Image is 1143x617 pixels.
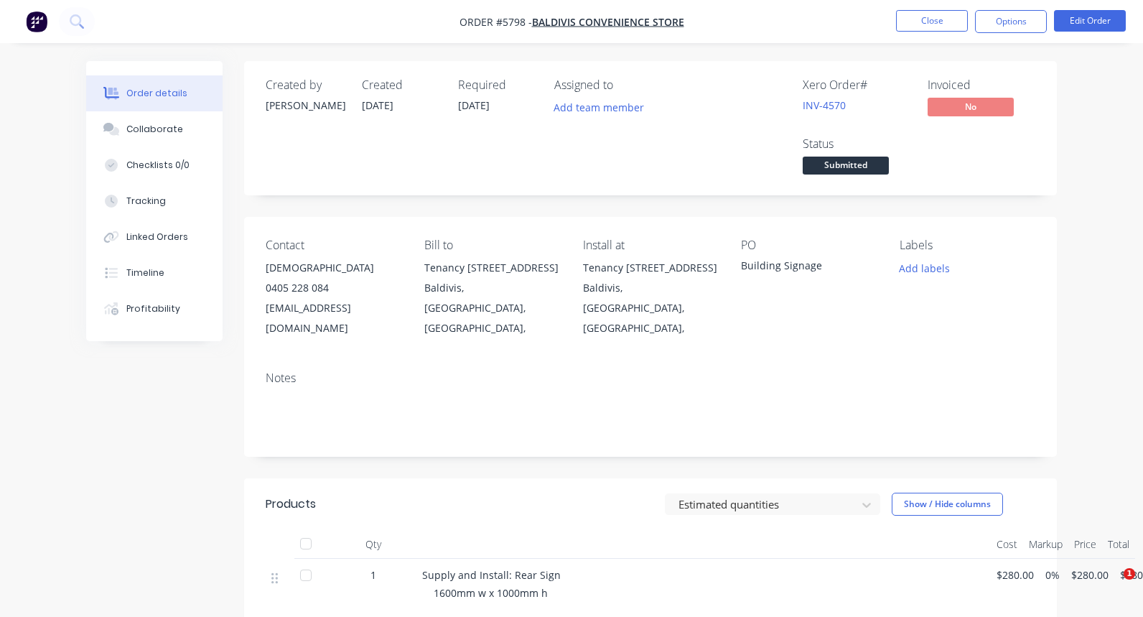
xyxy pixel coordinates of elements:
button: Edit Order [1054,10,1126,32]
div: Created [362,78,441,92]
div: Notes [266,371,1035,385]
span: $280.00 [1071,567,1109,583]
span: $280.00 [997,567,1034,583]
div: [DEMOGRAPHIC_DATA]0405 228 084[EMAIL_ADDRESS][DOMAIN_NAME] [266,258,401,338]
div: Baldivis, [GEOGRAPHIC_DATA], [GEOGRAPHIC_DATA], [424,278,560,338]
div: [DEMOGRAPHIC_DATA] [266,258,401,278]
button: Order details [86,75,223,111]
a: Baldivis Convenience Store [532,15,684,29]
div: Checklists 0/0 [126,159,190,172]
div: Timeline [126,266,164,279]
div: Tenancy [STREET_ADDRESS] [583,258,719,278]
div: Cost [991,530,1023,559]
button: Submitted [803,157,889,178]
span: 1 [1124,568,1135,580]
button: Linked Orders [86,219,223,255]
button: Timeline [86,255,223,291]
div: Assigned to [554,78,698,92]
button: Add labels [892,258,958,277]
span: Submitted [803,157,889,175]
div: Qty [330,530,416,559]
div: Linked Orders [126,231,188,243]
div: Markup [1023,530,1068,559]
button: Show / Hide columns [892,493,1003,516]
button: Collaborate [86,111,223,147]
button: Options [975,10,1047,33]
div: Building Signage [741,258,877,278]
span: No [928,98,1014,116]
button: Add team member [546,98,652,117]
span: Order #5798 - [459,15,532,29]
div: Order details [126,87,187,100]
div: Tenancy [STREET_ADDRESS] [424,258,560,278]
button: Close [896,10,968,32]
span: 0% [1045,567,1060,583]
div: Tenancy [STREET_ADDRESS]Baldivis, [GEOGRAPHIC_DATA], [GEOGRAPHIC_DATA], [583,258,719,338]
div: Total [1102,530,1135,559]
span: Supply and Install: Rear Sign [422,568,561,582]
button: Tracking [86,183,223,219]
div: Tracking [126,195,166,208]
span: [DATE] [458,98,490,112]
div: Contact [266,238,401,252]
div: Required [458,78,537,92]
button: Profitability [86,291,223,327]
iframe: Intercom live chat [1094,568,1129,603]
div: [EMAIL_ADDRESS][DOMAIN_NAME] [266,298,401,338]
div: Labels [900,238,1035,252]
div: Xero Order # [803,78,910,92]
div: Status [803,137,910,151]
div: Invoiced [928,78,1035,92]
div: Collaborate [126,123,183,136]
button: Add team member [554,98,652,117]
div: PO [741,238,877,252]
div: Install at [583,238,719,252]
button: Checklists 0/0 [86,147,223,183]
div: Price [1068,530,1102,559]
div: Products [266,496,316,513]
div: [PERSON_NAME] [266,98,345,113]
span: [DATE] [362,98,393,112]
a: INV-4570 [803,98,846,112]
img: Factory [26,11,47,32]
div: Tenancy [STREET_ADDRESS]Baldivis, [GEOGRAPHIC_DATA], [GEOGRAPHIC_DATA], [424,258,560,338]
span: 1 [370,567,376,583]
div: 0405 228 084 [266,278,401,298]
div: Baldivis, [GEOGRAPHIC_DATA], [GEOGRAPHIC_DATA], [583,278,719,338]
div: Bill to [424,238,560,252]
div: Created by [266,78,345,92]
div: Profitability [126,302,180,315]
